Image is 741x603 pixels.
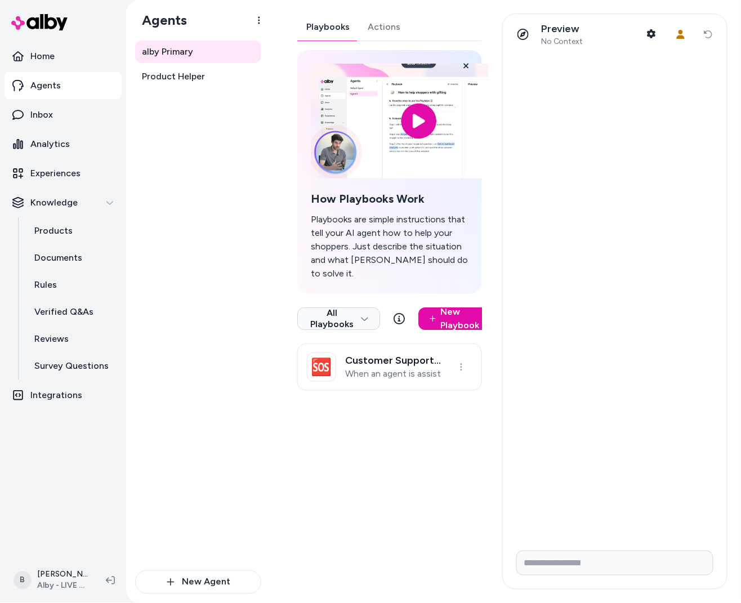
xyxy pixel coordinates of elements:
p: [PERSON_NAME] [37,569,88,580]
h2: How Playbooks Work [311,192,468,206]
p: Survey Questions [34,359,109,373]
a: alby Primary [135,41,261,63]
p: Rules [34,278,57,292]
h1: Agents [133,12,187,29]
a: Integrations [5,382,122,409]
button: All Playbooks [297,307,380,330]
p: Integrations [30,388,82,402]
div: 🆘 [307,352,336,382]
a: Analytics [5,131,122,158]
p: Agents [30,79,61,92]
p: When an agent is assisting customers with common support scenarios such as warranty inquiries, or... [345,368,441,379]
a: Products [23,217,122,244]
p: Knowledge [30,196,78,209]
p: Playbooks are simple instructions that tell your AI agent how to help your shoppers. Just describ... [311,213,468,280]
button: Playbooks [297,14,359,41]
span: Product Helper [142,70,205,83]
p: Products [34,224,73,238]
a: 🆘Customer Support for Warranty, Orders, and ReturnsWhen an agent is assisting customers with comm... [297,343,482,391]
input: Write your prompt here [516,551,713,575]
p: Documents [34,251,82,265]
h3: Customer Support for Warranty, Orders, and Returns [345,355,441,366]
p: Verified Q&As [34,305,93,319]
p: Preview [541,23,583,35]
a: Agents [5,72,122,99]
a: Experiences [5,160,122,187]
img: alby Logo [11,14,68,30]
a: Reviews [23,325,122,352]
button: Knowledge [5,189,122,216]
button: B[PERSON_NAME]Alby - LIVE on [DOMAIN_NAME] [7,562,97,598]
span: No Context [541,37,583,47]
p: Analytics [30,137,70,151]
p: Inbox [30,108,53,122]
span: B [14,571,32,589]
p: Reviews [34,332,69,346]
a: Rules [23,271,122,298]
p: Experiences [30,167,81,180]
span: Alby - LIVE on [DOMAIN_NAME] [37,580,88,592]
a: Inbox [5,101,122,128]
a: Documents [23,244,122,271]
span: alby Primary [142,45,193,59]
a: Verified Q&As [23,298,122,325]
p: Home [30,50,55,63]
a: Home [5,43,122,70]
span: All Playbooks [309,307,368,330]
button: New Agent [135,570,261,594]
a: Survey Questions [23,352,122,379]
a: Product Helper [135,65,261,88]
a: New Playbook [418,307,496,330]
button: Actions [359,14,409,41]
